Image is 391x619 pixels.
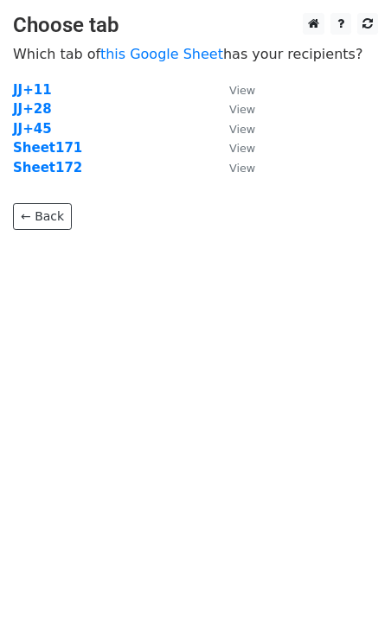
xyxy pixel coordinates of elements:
[212,140,255,156] a: View
[212,82,255,98] a: View
[212,101,255,117] a: View
[229,123,255,136] small: View
[229,84,255,97] small: View
[229,142,255,155] small: View
[212,160,255,175] a: View
[13,160,82,175] a: Sheet172
[229,162,255,175] small: View
[212,121,255,137] a: View
[13,140,82,156] a: Sheet171
[13,45,378,63] p: Which tab of has your recipients?
[13,121,52,137] a: JJ+45
[229,103,255,116] small: View
[13,13,378,38] h3: Choose tab
[100,46,223,62] a: this Google Sheet
[13,82,52,98] a: JJ+11
[13,203,72,230] a: ← Back
[13,101,52,117] a: JJ+28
